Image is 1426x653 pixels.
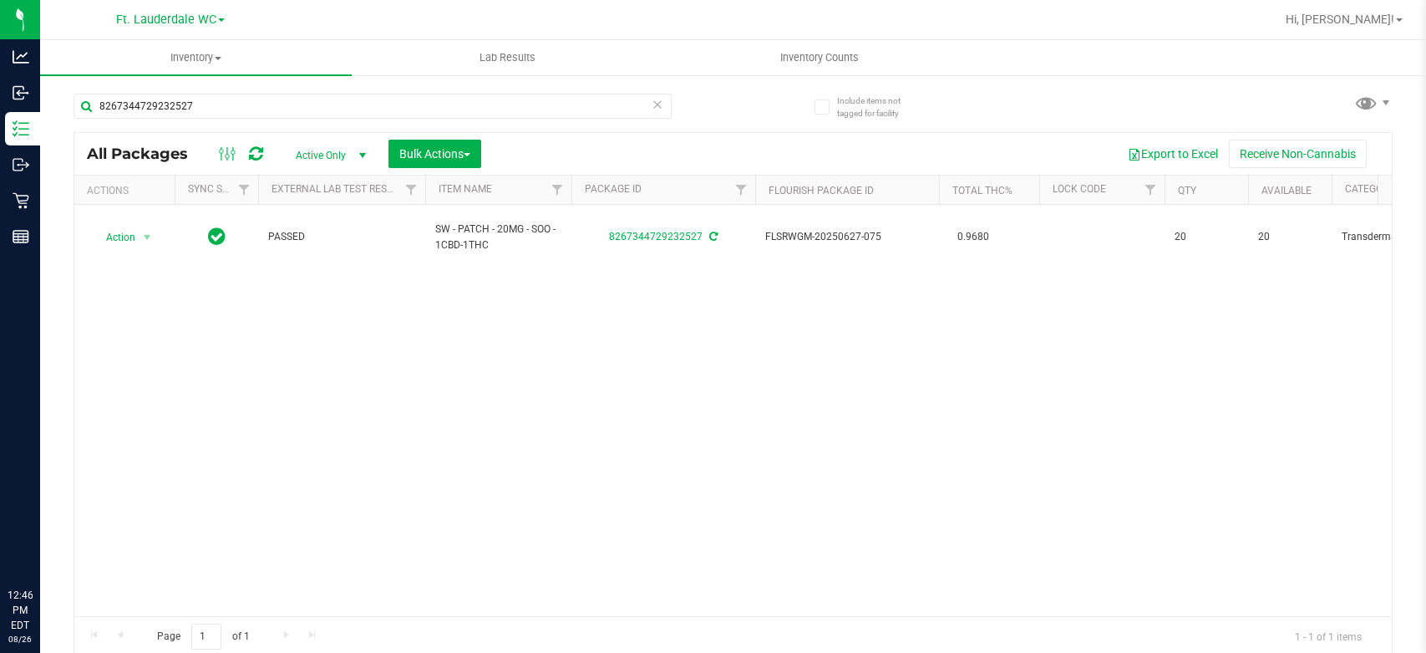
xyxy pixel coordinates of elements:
[1258,229,1322,245] span: 20
[13,228,29,245] inline-svg: Reports
[399,147,470,161] span: Bulk Actions
[87,185,168,196] div: Actions
[268,229,415,245] span: PASSED
[271,183,403,195] a: External Lab Test Result
[609,231,703,242] a: 8267344729232527
[1229,140,1367,168] button: Receive Non-Cannabis
[231,176,258,204] a: Filter
[765,229,929,245] span: FLSRWGM-20250627-075
[388,140,481,168] button: Bulk Actions
[1281,624,1375,649] span: 1 - 1 of 1 items
[116,13,216,27] span: Ft. Lauderdale WC
[13,192,29,209] inline-svg: Retail
[188,183,252,195] a: Sync Status
[8,588,33,633] p: 12:46 PM EDT
[652,94,663,115] span: Clear
[191,624,221,650] input: 1
[769,185,874,196] a: Flourish Package ID
[352,40,663,75] a: Lab Results
[87,145,205,163] span: All Packages
[8,633,33,645] p: 08/26
[1175,229,1238,245] span: 20
[40,40,352,75] a: Inventory
[13,156,29,173] inline-svg: Outbound
[758,50,881,65] span: Inventory Counts
[1261,185,1312,196] a: Available
[74,94,672,119] input: Search Package ID, Item Name, SKU, Lot or Part Number...
[457,50,558,65] span: Lab Results
[1286,13,1394,26] span: Hi, [PERSON_NAME]!
[439,183,492,195] a: Item Name
[143,624,263,650] span: Page of 1
[949,225,997,249] span: 0.9680
[585,183,642,195] a: Package ID
[1117,140,1229,168] button: Export to Excel
[17,519,67,569] iframe: Resource center
[435,222,561,253] span: SW - PATCH - 20MG - SOO - 1CBD-1THC
[664,40,976,75] a: Inventory Counts
[40,50,352,65] span: Inventory
[137,226,158,249] span: select
[544,176,571,204] a: Filter
[1053,183,1106,195] a: Lock Code
[1178,185,1196,196] a: Qty
[49,517,69,537] iframe: Resource center unread badge
[1345,183,1394,195] a: Category
[13,48,29,65] inline-svg: Analytics
[707,231,718,242] span: Sync from Compliance System
[13,84,29,101] inline-svg: Inbound
[952,185,1012,196] a: Total THC%
[13,120,29,137] inline-svg: Inventory
[728,176,755,204] a: Filter
[398,176,425,204] a: Filter
[91,226,136,249] span: Action
[208,225,226,248] span: In Sync
[1137,176,1165,204] a: Filter
[837,94,921,120] span: Include items not tagged for facility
